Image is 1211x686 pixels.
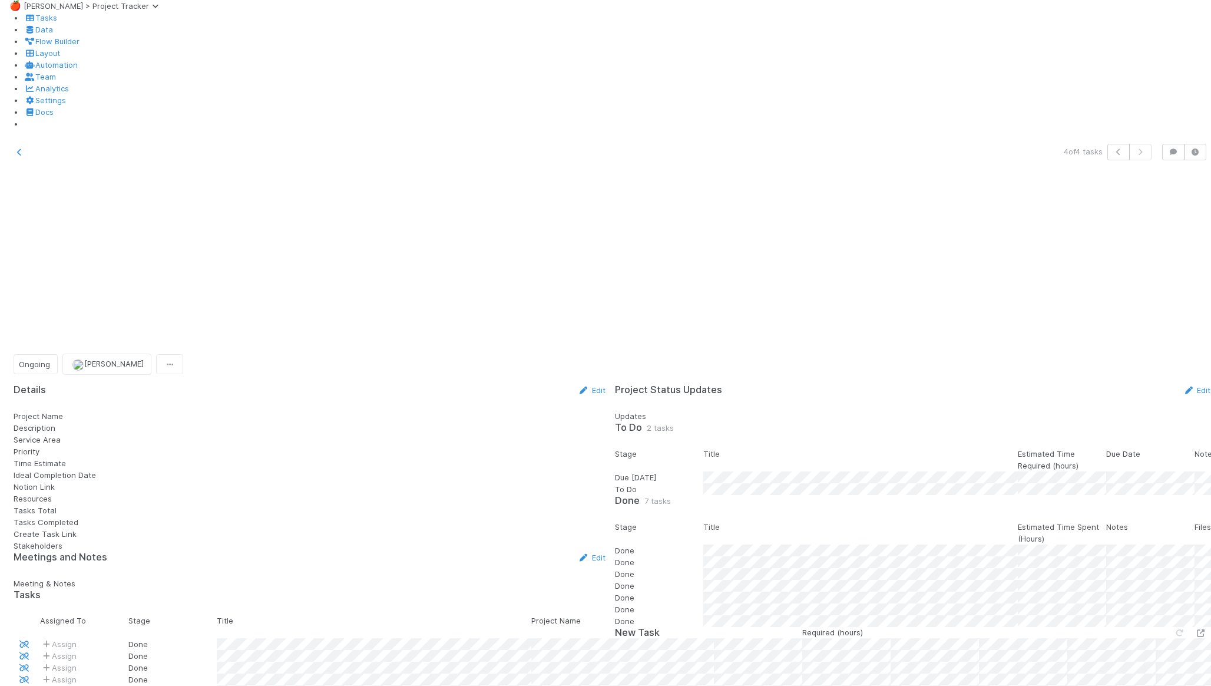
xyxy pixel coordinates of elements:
span: 🍎 [9,1,21,11]
img: avatar_8e0a024e-b700-4f9f-aecf-6f1e79dccd3c.png [72,359,84,371]
span: [PERSON_NAME] > Project Tracker [24,1,163,11]
div: Resources [14,493,605,504]
span: Done [615,546,634,555]
a: Edit [578,553,605,562]
span: Assign [40,650,77,662]
span: 4 of 4 tasks [1064,146,1103,157]
span: Done [128,639,148,649]
div: Priority [14,446,605,457]
div: Done [615,615,634,627]
span: Done [128,675,148,684]
div: Done [128,638,148,650]
a: Tasks [24,13,57,22]
span: Done [615,569,634,579]
div: Project Name [14,410,605,422]
a: Settings [24,95,66,105]
div: Done [615,556,634,568]
div: Description [14,422,605,434]
span: Project Name [531,616,581,625]
span: Stage [128,616,150,625]
a: Data [24,25,53,34]
h5: Done [615,495,640,507]
span: Done [128,651,148,661]
span: Done [615,593,634,602]
span: Due Date [1106,449,1140,459]
h5: Meetings and Notes [14,552,107,563]
div: Stakeholders [14,540,605,552]
span: Assign [40,638,77,650]
div: Done [128,650,148,662]
div: To Do [615,483,637,495]
div: Tasks Completed [14,516,605,528]
span: Assign [40,674,77,685]
div: Create Task Link [14,528,605,540]
div: Done [615,603,634,615]
a: Analytics [24,84,69,93]
span: Due [DATE] [615,473,656,482]
h5: To Do [615,422,642,434]
h5: Tasks [14,589,41,601]
a: Edit [578,385,605,395]
button: Ongoing [14,354,58,374]
span: Estimated Time Spent (Hours) [1018,522,1099,543]
button: [PERSON_NAME] [62,354,151,374]
a: Edit [1183,385,1210,395]
div: Ideal Completion Date [14,469,605,481]
span: Assigned To [40,616,86,625]
h5: Details [14,384,46,396]
span: To Do [615,484,637,494]
span: Ongoing [19,360,50,369]
span: Estimated Time Required (hours) [1018,449,1078,470]
span: Assign [40,662,77,674]
h5: Project Status Updates [615,384,722,396]
a: Automation [24,60,78,70]
span: Notes [1106,522,1128,532]
span: Done [615,558,634,567]
div: Meeting & Notes [14,578,605,589]
span: Done [615,616,634,626]
span: Done [128,663,148,672]
span: Done [615,581,634,591]
div: Notion Link [14,481,605,493]
span: Title [703,449,720,459]
a: Layout [24,48,60,58]
div: Time Estimate [14,457,605,469]
span: 2 tasks [647,422,674,434]
div: Done [128,662,148,674]
div: Due [DATE] [615,471,656,483]
span: 7 tasks [644,495,671,507]
span: Stage [615,522,637,532]
span: Done [615,605,634,614]
div: Done [615,545,634,556]
span: Files [1195,522,1211,532]
div: Done [615,592,634,603]
div: Done [615,580,634,592]
div: Updates [615,410,1211,422]
span: [PERSON_NAME] [84,359,144,368]
div: Done [615,568,634,580]
span: Title [703,522,720,532]
span: Title [217,616,233,625]
div: Done [128,674,148,685]
a: Flow Builder [24,37,80,46]
a: Team [24,72,56,81]
a: Docs [24,107,54,117]
span: Stage [615,449,637,459]
div: Service Area [14,434,605,446]
div: Tasks Total [14,504,605,516]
